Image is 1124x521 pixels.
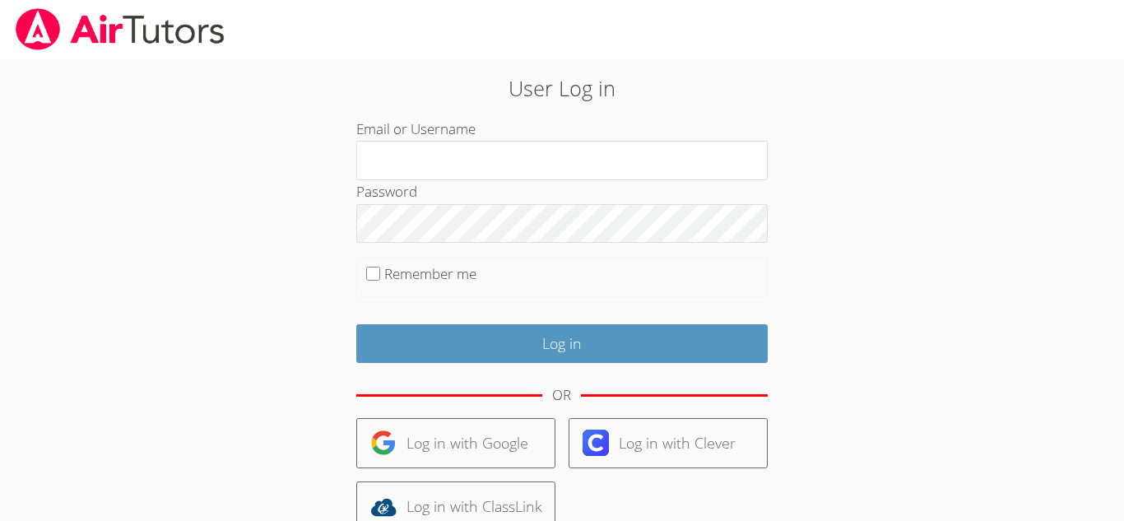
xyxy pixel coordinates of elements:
[583,430,609,456] img: clever-logo-6eab21bc6e7a338710f1a6ff85c0baf02591cd810cc4098c63d3a4b26e2feb20.svg
[258,72,866,104] h2: User Log in
[356,418,555,468] a: Log in with Google
[569,418,768,468] a: Log in with Clever
[370,494,397,520] img: classlink-logo-d6bb404cc1216ec64c9a2012d9dc4662098be43eaf13dc465df04b49fa7ab582.svg
[356,324,768,363] input: Log in
[356,182,417,201] label: Password
[370,430,397,456] img: google-logo-50288ca7cdecda66e5e0955fdab243c47b7ad437acaf1139b6f446037453330a.svg
[552,384,571,407] div: OR
[384,264,476,283] label: Remember me
[14,8,226,50] img: airtutors_banner-c4298cdbf04f3fff15de1276eac7730deb9818008684d7c2e4769d2f7ddbe033.png
[356,119,476,138] label: Email or Username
